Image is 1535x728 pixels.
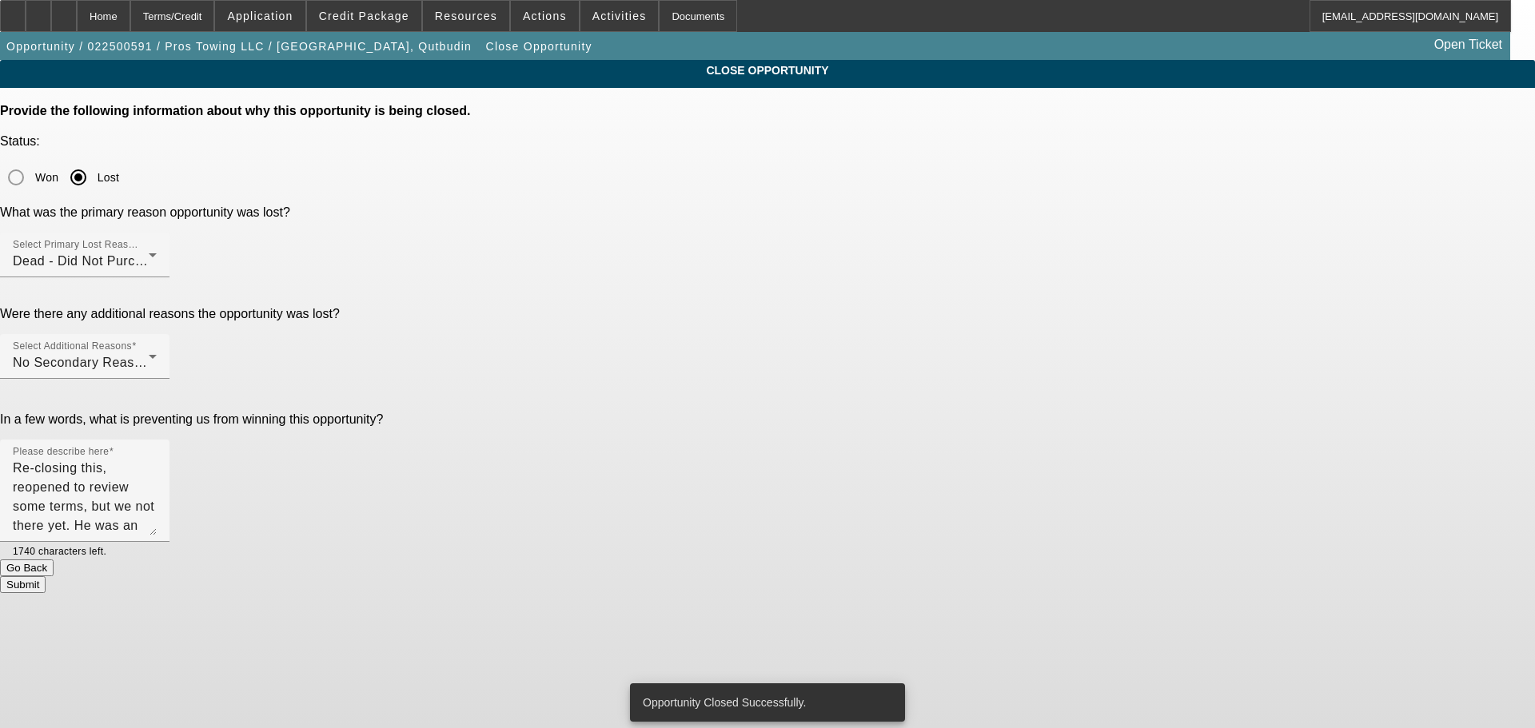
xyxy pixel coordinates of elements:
mat-label: Select Additional Reasons [13,341,132,352]
a: Open Ticket [1428,31,1509,58]
span: Application [227,10,293,22]
mat-hint: 1740 characters left. [13,542,106,559]
span: Dead - Did Not Purchase [13,254,164,268]
span: Resources [435,10,497,22]
div: Opportunity Closed Successfully. [630,683,899,722]
span: Opportunity / 022500591 / Pros Towing LLC / [GEOGRAPHIC_DATA], Qutbudin [6,40,472,53]
button: Close Opportunity [482,32,596,61]
button: Application [215,1,305,31]
button: Resources [423,1,509,31]
span: No Secondary Reason To Provide [13,356,217,369]
span: Activities [592,10,647,22]
span: CLOSE OPPORTUNITY [12,64,1523,77]
button: Activities [580,1,659,31]
button: Actions [511,1,579,31]
span: Credit Package [319,10,409,22]
span: Close Opportunity [486,40,592,53]
mat-label: Please describe here [13,447,109,457]
span: Actions [523,10,567,22]
button: Credit Package [307,1,421,31]
mat-label: Select Primary Lost Reason [13,240,139,250]
label: Lost [94,169,119,185]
